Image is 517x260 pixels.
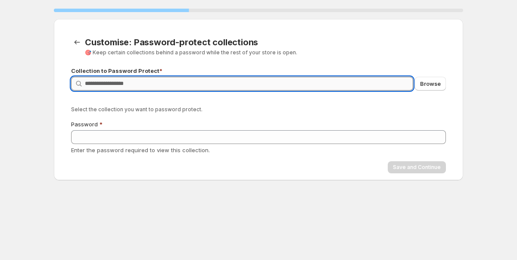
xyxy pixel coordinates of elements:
span: Customise: Password-protect collections [85,37,258,47]
span: Password [71,121,98,128]
p: Collection to Password Protect [71,66,446,75]
p: Select the collection you want to password protect. [71,106,446,113]
span: Enter the password required to view this collection. [71,147,210,153]
span: Browse [420,79,441,88]
button: Back to templates [71,36,83,48]
p: 🎯 Keep certain collections behind a password while the rest of your store is open. [85,49,368,56]
button: Browse [415,77,446,91]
